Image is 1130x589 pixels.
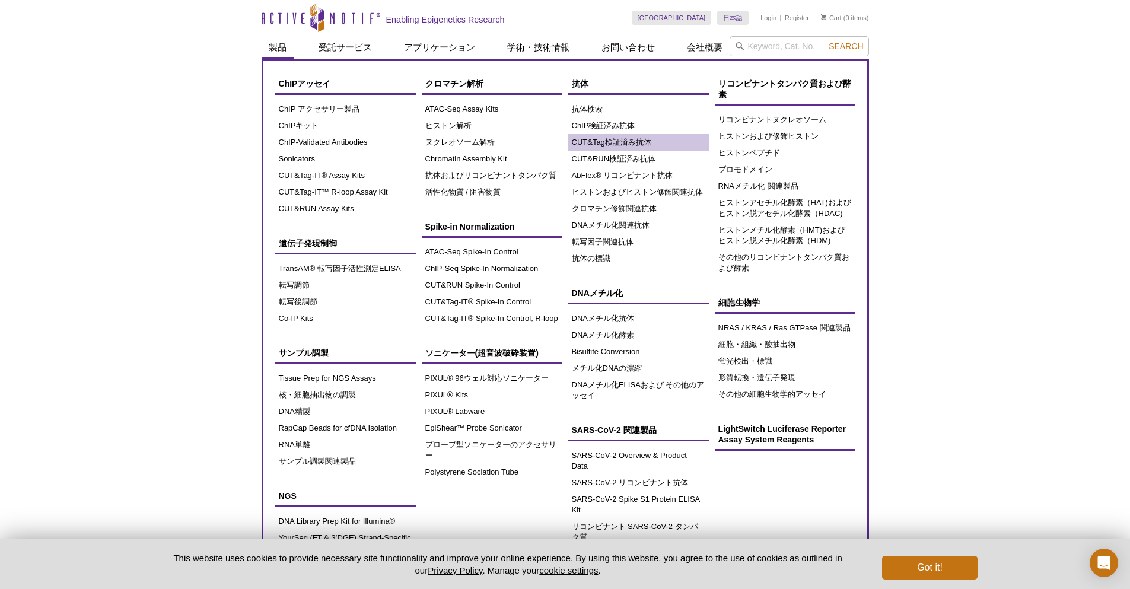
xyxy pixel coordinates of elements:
[568,200,709,217] a: クロマチン修飾関連抗体
[568,377,709,404] a: DNAメチル化ELISAおよび その他のアッセイ
[715,178,855,195] a: RNAメチル化 関連製品
[422,437,562,464] a: プローブ型ソニケーターのアクセサリー
[311,36,379,59] a: 受託サービス
[568,101,709,117] a: 抗体検索
[500,36,577,59] a: 学術・技術情報
[715,145,855,161] a: ヒストンペプチド
[279,238,337,248] span: 遺伝子発現制御
[275,530,416,557] a: YourSeq (FT & 3’DGE) Strand-Specific mRNA Library Prep
[632,11,712,25] a: [GEOGRAPHIC_DATA]
[568,134,709,151] a: CUT&Tag検証済み抗体
[275,151,416,167] a: Sonicators
[718,79,851,99] span: リコンビナントタンパク質および酵素
[279,491,297,501] span: NGS
[275,294,416,310] a: 転写後調節
[422,101,562,117] a: ATAC-Seq Assay Kits
[275,200,416,217] a: CUT&RUN Assay Kits
[718,424,846,444] span: LightSwitch Luciferase Reporter Assay System Reagents
[422,387,562,403] a: PIXUL® Kits
[568,184,709,200] a: ヒストンおよびヒストン修飾関連抗体
[717,11,749,25] a: 日本語
[275,513,416,530] a: DNA Library Prep Kit for Illumina®
[568,234,709,250] a: 転写因子関連抗体
[715,249,855,276] a: その他のリコンビナントタンパク質および酵素
[275,101,416,117] a: ChIP アクセサリー製品
[568,491,709,518] a: SARS-CoV-2 Spike S1 Protein ELISA Kit
[275,277,416,294] a: 転写調節
[275,232,416,254] a: 遺伝子発現制御
[275,184,416,200] a: CUT&Tag-IT™ R-loop Assay Kit
[568,250,709,267] a: 抗体の標識
[821,14,826,20] img: Your Cart
[680,36,730,59] a: 会社概要
[730,36,869,56] input: Keyword, Cat. No.
[568,343,709,360] a: Bisulfite Conversion
[275,310,416,327] a: Co-IP Kits
[825,41,867,52] button: Search
[1090,549,1118,577] div: Open Intercom Messenger
[715,353,855,370] a: 蛍光検出・標識
[422,215,562,238] a: Spike-in Normalization
[422,294,562,310] a: CUT&Tag-IT® Spike-In Control
[568,117,709,134] a: ChIP検証済み抗体
[785,14,809,22] a: Register
[275,437,416,453] a: RNA単離
[715,222,855,249] a: ヒストンメチル化酵素（HMT)およびヒストン脱メチル化酵素（HDM)
[715,370,855,386] a: 形質転換・遺伝子発現
[275,420,416,437] a: RapCap Beads for cfDNA Isolation
[275,370,416,387] a: Tissue Prep for NGS Assays
[568,151,709,167] a: CUT&RUN検証済み抗体
[422,117,562,134] a: ヒストン解析
[715,195,855,222] a: ヒストンアセチル化酵素（HAT)およびヒストン脱アセチル化酵素（HDAC)
[262,36,294,59] a: 製品
[568,447,709,475] a: SARS-CoV-2 Overview & Product Data
[425,79,483,88] span: クロマチン解析
[568,475,709,491] a: SARS-CoV-2 リコンビナント抗体
[760,14,776,22] a: Login
[275,403,416,420] a: DNA精製
[279,79,331,88] span: ChIPアッセイ
[275,453,416,470] a: サンプル調製関連製品
[275,485,416,507] a: NGS
[568,518,709,546] a: リコンビナント SARS-CoV-2 タンパク質
[422,342,562,364] a: ソニケーター(超音波破砕装置)
[275,72,416,95] a: ChIPアッセイ
[568,327,709,343] a: DNAメチル化酵素
[422,420,562,437] a: EpiShear™ Probe Sonicator
[422,184,562,200] a: 活性化物質 / 阻害物質
[153,552,863,577] p: This website uses cookies to provide necessary site functionality and improve your online experie...
[425,222,515,231] span: Spike-in Normalization
[882,556,977,580] button: Got it!
[275,134,416,151] a: ChIP-Validated Antibodies
[715,336,855,353] a: 細胞・組織・酸抽出物
[715,128,855,145] a: ヒストンおよび修飾ヒストン
[572,288,623,298] span: DNAメチル化
[821,14,842,22] a: Cart
[425,348,539,358] span: ソニケーター(超音波破砕装置)
[568,282,709,304] a: DNAメチル化
[572,79,588,88] span: 抗体
[422,403,562,420] a: PIXUL® Labware
[422,134,562,151] a: ヌクレオソーム解析
[715,386,855,403] a: その他の細胞生物学的アッセイ
[422,72,562,95] a: クロマチン解析
[715,418,855,451] a: LightSwitch Luciferase Reporter Assay System Reagents
[568,419,709,441] a: SARS-CoV-2 関連製品
[275,342,416,364] a: サンプル調製
[715,161,855,178] a: ブロモドメイン
[275,387,416,403] a: 核・細胞抽出物の調製
[428,565,482,575] a: Privacy Policy
[422,277,562,294] a: CUT&RUN Spike-In Control
[422,310,562,327] a: CUT&Tag-IT® Spike-In Control, R-loop
[275,260,416,277] a: TransAM® 転写因子活性測定ELISA
[422,244,562,260] a: ATAC-Seq Spike-In Control
[568,167,709,184] a: AbFlex® リコンビナント抗体
[422,370,562,387] a: PIXUL® 96ウェル対応ソニケーター
[386,14,505,25] h2: Enabling Epigenetics Research
[594,36,662,59] a: お問い合わせ
[422,167,562,184] a: 抗体およびリコンビナントタンパク質
[715,72,855,106] a: リコンビナントタンパク質および酵素
[568,217,709,234] a: DNAメチル化関連抗体
[568,310,709,327] a: DNAメチル化抗体
[715,291,855,314] a: 細胞生物学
